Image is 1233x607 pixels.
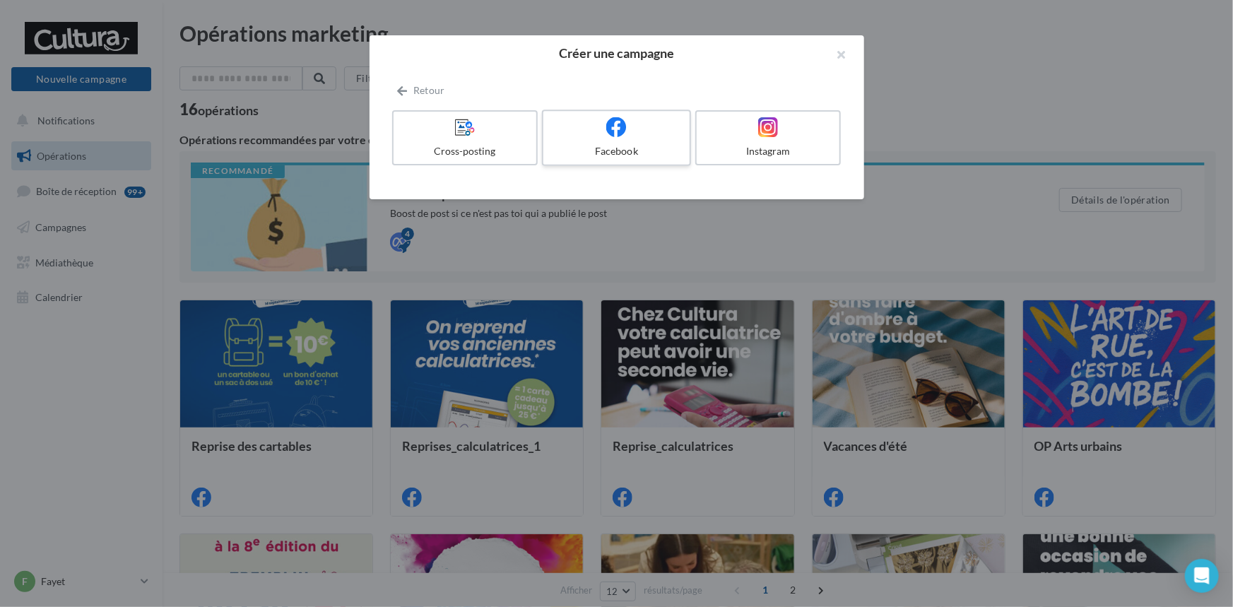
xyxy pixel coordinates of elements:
[399,144,531,158] div: Cross-posting
[549,144,683,158] div: Facebook
[702,144,834,158] div: Instagram
[1185,559,1219,593] div: Open Intercom Messenger
[392,82,451,99] button: Retour
[392,47,842,59] h2: Créer une campagne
